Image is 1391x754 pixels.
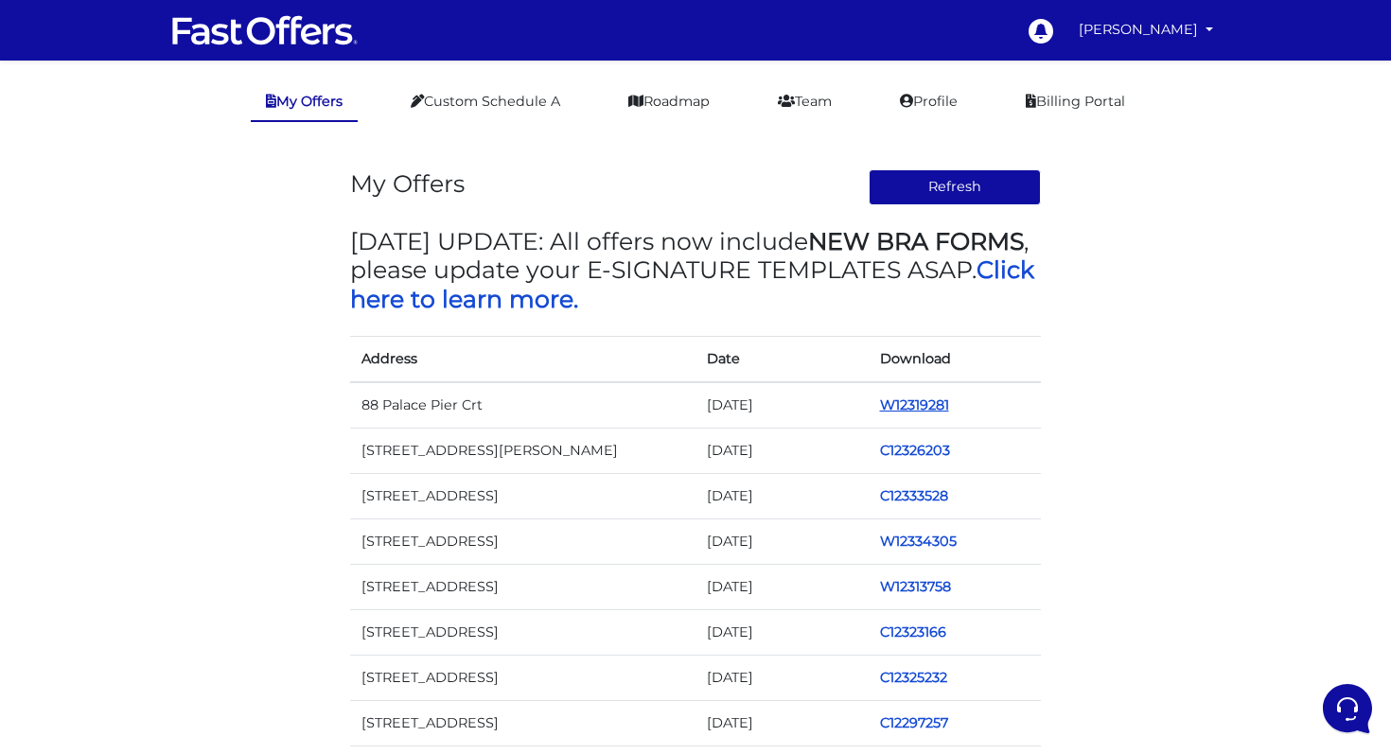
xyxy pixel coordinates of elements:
[247,580,363,623] button: Help
[15,15,318,76] h2: Hello [PERSON_NAME] 👋
[61,136,98,174] img: dark
[880,578,951,595] a: W12313758
[350,382,695,429] td: 88 Palace Pier Crt
[695,610,869,656] td: [DATE]
[695,656,869,701] td: [DATE]
[293,606,318,623] p: Help
[136,201,265,216] span: Start a Conversation
[15,580,132,623] button: Home
[43,306,309,324] input: Search for an Article...
[350,169,465,198] h3: My Offers
[695,701,869,746] td: [DATE]
[350,518,695,564] td: [STREET_ADDRESS]
[350,473,695,518] td: [STREET_ADDRESS]
[350,227,1041,313] h3: [DATE] UPDATE: All offers now include , please update your E-SIGNATURE TEMPLATES ASAP.
[880,396,949,413] a: W12319281
[236,265,348,280] a: Open Help Center
[869,169,1042,205] button: Refresh
[350,428,695,473] td: [STREET_ADDRESS][PERSON_NAME]
[880,533,957,550] a: W12334305
[695,428,869,473] td: [DATE]
[885,83,973,120] a: Profile
[695,564,869,609] td: [DATE]
[350,336,695,382] th: Address
[1071,11,1221,48] a: [PERSON_NAME]
[396,83,575,120] a: Custom Schedule A
[350,656,695,701] td: [STREET_ADDRESS]
[251,83,358,122] a: My Offers
[350,701,695,746] td: [STREET_ADDRESS]
[163,606,217,623] p: Messages
[808,227,1024,255] strong: NEW BRA FORMS
[695,382,869,429] td: [DATE]
[57,606,89,623] p: Home
[763,83,847,120] a: Team
[880,442,950,459] a: C12326203
[306,106,348,121] a: See all
[30,265,129,280] span: Find an Answer
[350,255,1034,312] a: Click here to learn more.
[880,623,946,640] a: C12323166
[695,473,869,518] td: [DATE]
[30,106,153,121] span: Your Conversations
[132,580,248,623] button: Messages
[695,336,869,382] th: Date
[695,518,869,564] td: [DATE]
[613,83,725,120] a: Roadmap
[880,669,947,686] a: C12325232
[869,336,1042,382] th: Download
[1011,83,1140,120] a: Billing Portal
[30,136,68,174] img: dark
[30,189,348,227] button: Start a Conversation
[880,714,948,731] a: C12297257
[880,487,948,504] a: C12333528
[1319,680,1376,737] iframe: Customerly Messenger Launcher
[350,564,695,609] td: [STREET_ADDRESS]
[350,610,695,656] td: [STREET_ADDRESS]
